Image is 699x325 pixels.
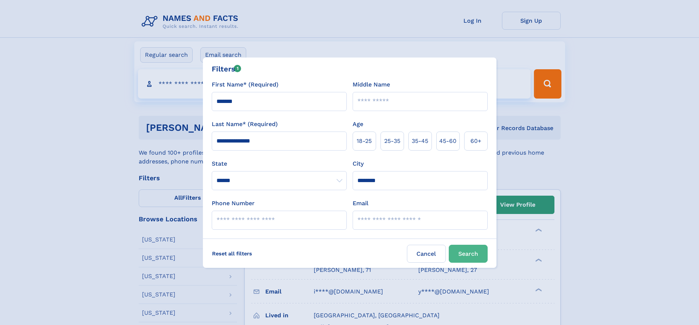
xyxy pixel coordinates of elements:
[407,245,446,263] label: Cancel
[212,199,255,208] label: Phone Number
[212,159,347,168] label: State
[212,63,241,74] div: Filters
[357,137,372,145] span: 18‑25
[353,199,368,208] label: Email
[207,245,257,262] label: Reset all filters
[212,80,278,89] label: First Name* (Required)
[449,245,488,263] button: Search
[353,159,364,168] label: City
[384,137,400,145] span: 25‑35
[439,137,456,145] span: 45‑60
[353,80,390,89] label: Middle Name
[412,137,428,145] span: 35‑45
[353,120,363,129] label: Age
[212,120,278,129] label: Last Name* (Required)
[470,137,481,145] span: 60+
